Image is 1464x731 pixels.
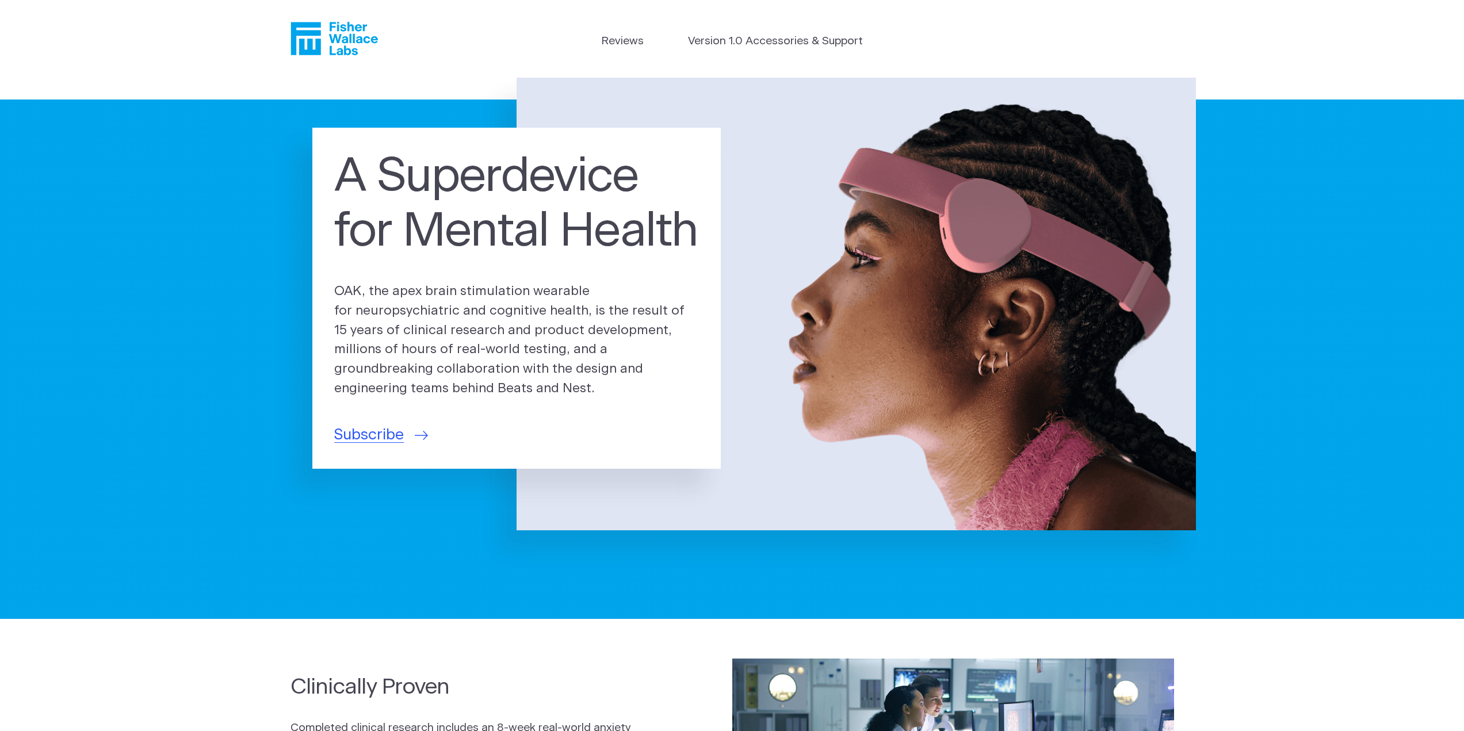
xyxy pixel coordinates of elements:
[601,33,644,50] a: Reviews
[334,424,404,446] span: Subscribe
[334,424,428,446] a: Subscribe
[688,33,863,50] a: Version 1.0 Accessories & Support
[290,22,378,55] a: Fisher Wallace
[334,150,699,259] h1: A Superdevice for Mental Health
[290,672,644,702] h2: Clinically Proven
[334,282,699,398] p: OAK, the apex brain stimulation wearable for neuropsychiatric and cognitive health, is the result...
